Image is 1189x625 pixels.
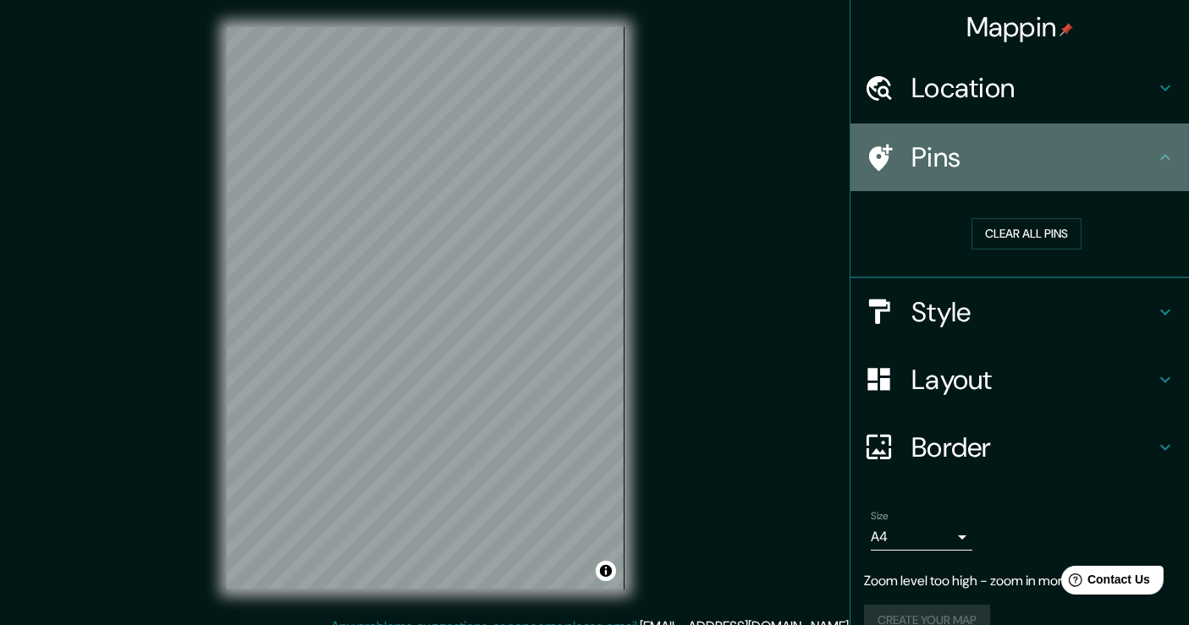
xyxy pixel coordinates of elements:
[850,54,1189,122] div: Location
[911,295,1155,329] h4: Style
[911,430,1155,464] h4: Border
[911,140,1155,174] h4: Pins
[596,561,616,581] button: Toggle attribution
[911,71,1155,105] h4: Location
[850,123,1189,191] div: Pins
[1038,559,1170,606] iframe: Help widget launcher
[850,414,1189,481] div: Border
[1060,23,1073,36] img: pin-icon.png
[911,363,1155,397] h4: Layout
[850,278,1189,346] div: Style
[850,346,1189,414] div: Layout
[871,524,972,551] div: A4
[227,27,625,589] canvas: Map
[972,218,1082,249] button: Clear all pins
[966,10,1074,44] h4: Mappin
[871,508,889,523] label: Size
[864,571,1175,591] p: Zoom level too high - zoom in more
